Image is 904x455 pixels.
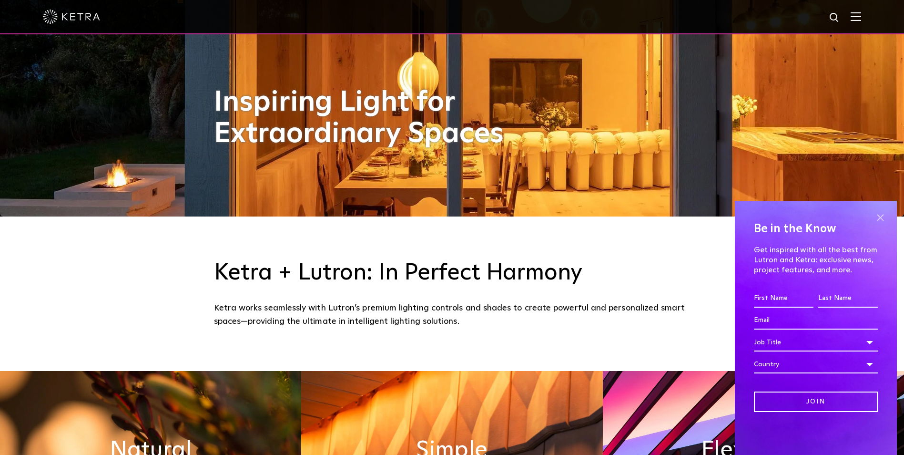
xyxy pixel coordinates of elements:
p: Get inspired with all the best from Lutron and Ketra: exclusive news, project features, and more. [754,245,878,275]
input: Last Name [818,290,878,308]
h1: Inspiring Light for Extraordinary Spaces [214,87,524,150]
div: Country [754,355,878,373]
img: search icon [829,12,841,24]
input: First Name [754,290,813,308]
input: Email [754,311,878,330]
div: Ketra works seamlessly with Lutron’s premium lighting controls and shades to create powerful and ... [214,301,691,329]
input: Join [754,392,878,412]
div: Job Title [754,333,878,352]
h4: Be in the Know [754,220,878,238]
h3: Ketra + Lutron: In Perfect Harmony [214,259,691,287]
img: ketra-logo-2019-white [43,10,100,24]
img: Hamburger%20Nav.svg [851,12,861,21]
